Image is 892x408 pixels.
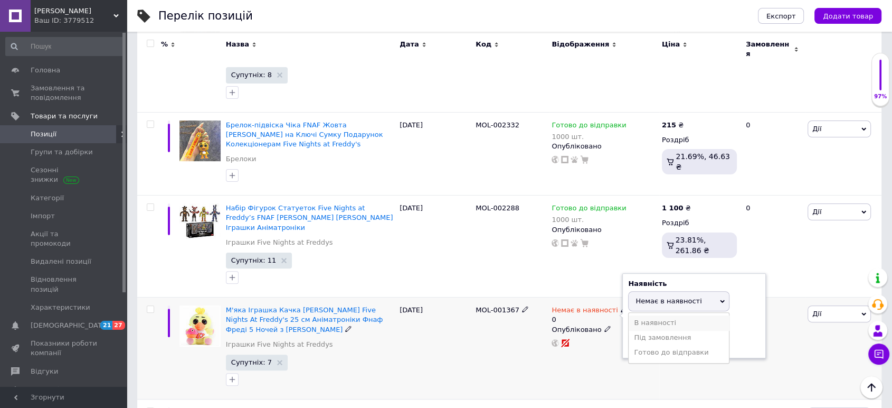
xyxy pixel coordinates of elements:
[812,208,821,216] span: Дії
[5,37,124,56] input: Пошук
[158,11,253,22] div: Перелік позицій
[552,142,657,151] div: Опубліковано
[231,71,272,78] span: Супутніх: 8
[476,40,491,49] span: Код
[231,359,272,366] span: Супутніх: 7
[31,193,64,203] span: Категорії
[860,376,882,398] button: Наверх
[476,121,519,129] span: MOL-002332
[476,204,519,212] span: MOL-002288
[31,275,98,294] span: Відновлення позицій
[476,306,519,314] span: MOL-001367
[231,257,276,264] span: Супутніх: 11
[226,306,383,333] a: М'яка Іграшка Качка [PERSON_NAME] Five Nights At Freddy's 25 см Аніматроніки Фнаф Фреді 5 Ночей з...
[552,305,627,324] div: 0
[552,306,618,317] span: Немає в наявності
[812,125,821,133] span: Дії
[662,120,684,130] div: ₴
[397,196,473,298] div: [DATE]
[226,340,333,349] a: Іграшки Five Nights at Freddys
[397,112,473,196] div: [DATE]
[739,196,805,298] div: 0
[766,12,796,20] span: Експорт
[662,135,737,145] div: Роздріб
[397,298,473,400] div: [DATE]
[823,12,873,20] span: Додати товар
[662,40,680,49] span: Ціна
[31,129,56,139] span: Позиції
[226,40,249,49] span: Назва
[31,84,98,103] span: Замовлення та повідомлення
[31,165,98,184] span: Сезонні знижки
[161,40,168,49] span: %
[552,40,609,49] span: Відображення
[552,325,657,335] div: Опубліковано
[739,112,805,196] div: 0
[629,345,729,360] li: Готово до відправки
[662,218,737,228] div: Роздріб
[179,120,221,162] img: Брелок-подвеска Чика FNAF Желтая Курица Милый Сувенир Аниматроник на Ключи Сумку Подарок Коллекци...
[812,310,821,318] span: Дії
[628,279,760,289] div: Наявність
[31,385,59,394] span: Покупці
[31,303,90,312] span: Характеристики
[629,330,729,345] li: Під замовлення
[662,121,676,129] b: 215
[758,8,804,24] button: Експорт
[814,8,881,24] button: Додати товар
[662,204,684,212] b: 1 100
[179,305,221,347] img: Мягкая Игрушка Утка Чика Плюшевая Five Nights At Freddy’s 25 см Аниматроники Фнаф Фреди 5 Ночей с...
[629,316,729,330] li: В наявності
[552,121,626,132] span: Готово до відправки
[552,133,626,141] div: 1000 шт.
[100,321,112,330] span: 21
[31,112,98,121] span: Товари та послуги
[31,211,55,221] span: Імпорт
[31,367,58,376] span: Відгуки
[226,121,383,148] a: Брелок-підвіска Чіка FNAF Жовта [PERSON_NAME] на Ключі Сумку Подарунок Колекціонерам Five Nights ...
[34,6,113,16] span: MOLLI
[179,203,221,239] img: Набор Фигурок Статуеток Five Nights at Freddy’s FNAF Фредди Фокси Чика Бонни Коллекционные Игрушки
[552,204,626,215] span: Готово до відправки
[226,238,333,247] a: Іграшки Five Nights at Freddys
[868,344,889,365] button: Чат з покупцем
[112,321,125,330] span: 27
[31,229,98,248] span: Акції та промокоди
[635,297,701,305] span: Немає в наявності
[226,204,393,231] a: Набір Фігурок Статуеток Five Nights at Freddy’s FNAF [PERSON_NAME] [PERSON_NAME] Іграшки Аніматро...
[34,16,127,25] div: Ваш ID: 3779512
[746,40,791,59] span: Замовлення
[872,93,889,100] div: 97%
[31,339,98,358] span: Показники роботи компанії
[676,236,709,255] span: 23.81%, 261.86 ₴
[31,321,109,330] span: [DEMOGRAPHIC_DATA]
[676,152,729,171] span: 21.69%, 46.63 ₴
[31,66,60,75] span: Головна
[552,225,657,235] div: Опубліковано
[552,216,626,224] div: 1000 шт.
[662,203,691,213] div: ₴
[400,40,419,49] span: Дата
[226,154,257,164] a: Брелоки
[739,298,805,400] div: 11
[31,147,93,157] span: Групи та добірки
[31,257,91,266] span: Видалені позиції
